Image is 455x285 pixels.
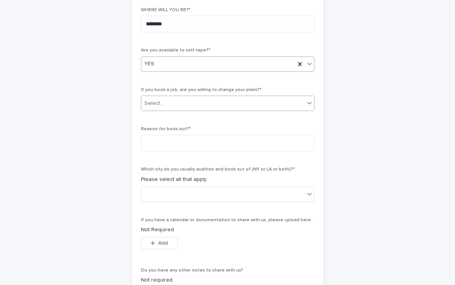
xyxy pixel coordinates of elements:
span: Add [158,240,168,246]
span: YES [144,60,154,68]
span: Reason for book out? [141,127,191,131]
span: Do you have any other notes to share with us? [141,268,243,273]
button: Add [141,237,178,249]
p: Not Required [141,226,314,234]
p: Please select all that apply. [141,176,314,184]
span: If you have a calendar or documentation to share with us, please upload here. [141,218,312,222]
p: Not required. [141,276,314,284]
span: Are you available to self-tape? [141,48,210,53]
span: Which city do you usually audition and book out of (NY or LA or both)? [141,167,295,172]
div: Select... [144,99,164,108]
span: WHERE WILL YOU BE? [141,8,190,12]
span: If you book a job, are you willing to change your plans? [141,88,261,92]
